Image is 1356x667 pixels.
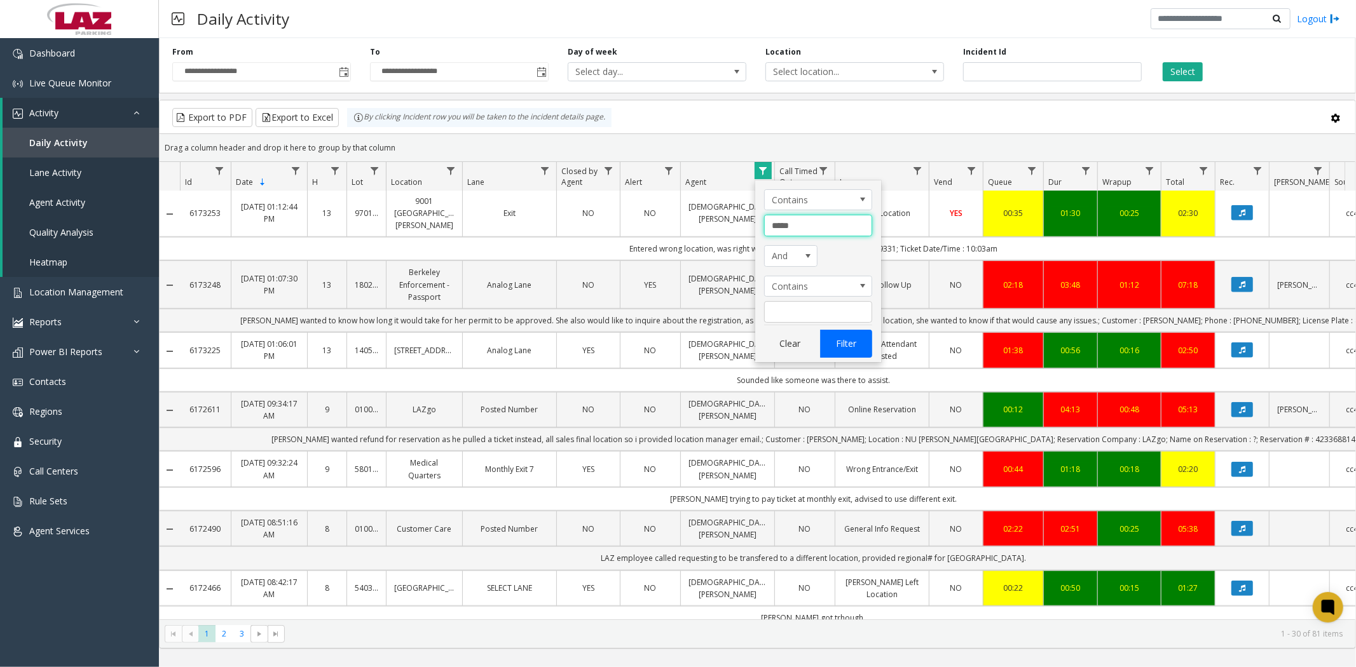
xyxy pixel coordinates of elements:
[1051,207,1090,219] a: 01:30
[1274,177,1332,187] span: [PERSON_NAME]
[565,463,612,475] a: YES
[843,207,921,219] a: Wrong Location
[13,437,23,447] img: 'icon'
[315,523,339,535] a: 8
[29,405,62,417] span: Regions
[950,208,962,219] span: YES
[537,162,554,179] a: Lane Filter Menu
[1106,403,1153,415] div: 00:48
[188,207,223,219] a: 6173253
[582,464,594,475] span: YES
[160,405,180,415] a: Collapse Details
[1106,207,1153,219] a: 00:25
[1051,344,1090,356] a: 00:56
[216,625,233,642] span: Page 2
[250,625,268,643] span: Go to the next page
[1051,523,1090,535] a: 02:51
[394,523,455,535] a: Customer Care
[391,177,422,187] span: Location
[352,177,363,187] span: Lot
[254,629,264,639] span: Go to the next page
[355,403,378,415] a: 010052
[937,207,975,219] a: YES
[1169,403,1207,415] div: 05:13
[1051,582,1090,594] a: 00:50
[394,582,455,594] a: [GEOGRAPHIC_DATA]
[160,524,180,534] a: Collapse Details
[160,209,180,219] a: Collapse Details
[628,403,673,415] a: NO
[13,467,23,477] img: 'icon'
[29,375,66,387] span: Contacts
[991,523,1036,535] a: 02:22
[765,190,850,210] span: Contains
[783,463,827,475] a: NO
[172,3,184,34] img: pageIcon
[582,404,594,415] span: NO
[470,582,549,594] a: SELECT LANE
[764,245,818,267] span: Agent Filter Logic
[1051,279,1090,291] a: 03:48
[764,189,872,211] span: Agent Filter Operators
[13,109,23,119] img: 'icon'
[3,158,159,187] a: Lane Activity
[29,525,90,537] span: Agent Services
[29,435,62,447] span: Security
[29,166,81,179] span: Lane Activity
[1051,403,1090,415] div: 04:13
[565,582,612,594] a: YES
[394,403,455,415] a: LAZgo
[239,516,299,541] a: [DATE] 08:51:16 AM
[688,398,767,422] a: [DEMOGRAPHIC_DATA][PERSON_NAME]
[29,196,85,208] span: Agent Activity
[1249,162,1266,179] a: Rec. Filter Menu
[188,279,223,291] a: 6173248
[172,46,193,58] label: From
[29,137,88,149] span: Daily Activity
[315,463,339,475] a: 9
[29,346,102,358] span: Power BI Reports
[239,398,299,422] a: [DATE] 09:34:17 AM
[688,273,767,297] a: [DEMOGRAPHIC_DATA][PERSON_NAME]
[256,108,339,127] button: Export to Excel
[843,279,921,291] a: Status Follow Up
[991,403,1036,415] div: 00:12
[355,207,378,219] a: 970131
[765,276,850,297] span: Contains
[628,279,673,291] a: YES
[172,108,252,127] button: Export to PDF
[13,527,23,537] img: 'icon'
[1169,279,1207,291] a: 07:18
[160,137,1355,159] div: Drag a column header and drop it here to group by that column
[628,463,673,475] a: NO
[991,463,1036,475] a: 00:44
[188,582,223,594] a: 6172466
[963,162,980,179] a: Vend Filter Menu
[13,407,23,417] img: 'icon'
[315,403,339,415] a: 9
[950,583,962,593] span: NO
[370,46,380,58] label: To
[565,523,612,535] a: NO
[188,463,223,475] a: 6172596
[29,47,75,59] span: Dashboard
[188,403,223,415] a: 6172611
[191,3,296,34] h3: Daily Activity
[355,463,378,475] a: 580166
[909,162,926,179] a: Issue Filter Menu
[1330,12,1340,25] img: logout
[991,344,1036,356] div: 01:38
[188,344,223,356] a: 6173225
[29,226,93,238] span: Quality Analysis
[950,523,962,534] span: NO
[628,523,673,535] a: NO
[991,582,1036,594] div: 00:22
[287,162,305,179] a: Date Filter Menu
[470,207,549,219] a: Exit
[688,516,767,541] a: [DEMOGRAPHIC_DATA][PERSON_NAME]
[937,403,975,415] a: NO
[160,465,180,475] a: Collapse Details
[394,344,455,356] a: [STREET_ADDRESS]
[336,63,350,81] span: Toggle popup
